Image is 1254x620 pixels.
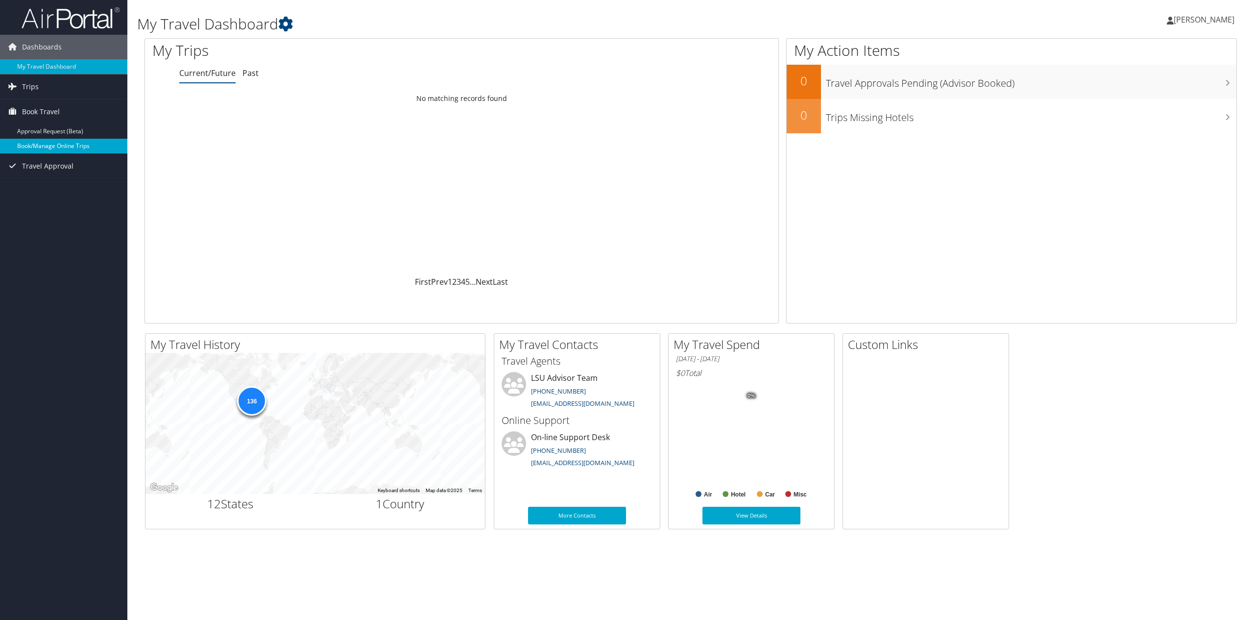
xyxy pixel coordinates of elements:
span: 12 [207,496,221,512]
a: 1 [448,276,452,287]
a: 3 [457,276,461,287]
button: Keyboard shortcuts [378,487,420,494]
li: LSU Advisor Team [497,372,657,412]
a: [PHONE_NUMBER] [531,387,586,396]
tspan: 0% [748,393,755,399]
h2: States [153,496,308,512]
a: Current/Future [179,68,236,78]
a: More Contacts [528,507,626,524]
a: 0Trips Missing Hotels [787,99,1236,133]
a: Prev [431,276,448,287]
h2: My Travel Contacts [499,336,660,353]
h3: Travel Agents [502,354,652,368]
a: [EMAIL_ADDRESS][DOMAIN_NAME] [531,399,634,408]
h2: 0 [787,107,821,124]
h3: Trips Missing Hotels [826,106,1236,124]
text: Car [765,491,775,498]
h2: 0 [787,73,821,89]
text: Misc [794,491,807,498]
text: Hotel [731,491,746,498]
a: 0Travel Approvals Pending (Advisor Booked) [787,65,1236,99]
h2: My Travel Spend [674,336,834,353]
a: [PHONE_NUMBER] [531,446,586,455]
a: Open this area in Google Maps (opens a new window) [148,481,180,494]
a: First [415,276,431,287]
a: View Details [702,507,800,524]
span: Trips [22,74,39,99]
img: airportal-logo.png [22,6,120,29]
h1: My Trips [152,40,507,61]
a: 5 [465,276,470,287]
h6: [DATE] - [DATE] [676,354,827,364]
img: Google [148,481,180,494]
h3: Online Support [502,414,652,427]
span: Map data ©2025 [426,488,462,493]
a: [EMAIL_ADDRESS][DOMAIN_NAME] [531,458,634,467]
h1: My Action Items [787,40,1236,61]
h1: My Travel Dashboard [137,14,875,34]
a: Terms (opens in new tab) [468,488,482,493]
span: $0 [676,368,685,378]
span: Book Travel [22,99,60,124]
span: Travel Approval [22,154,73,178]
a: Last [493,276,508,287]
span: [PERSON_NAME] [1174,14,1234,25]
div: 136 [237,386,266,416]
a: 2 [452,276,457,287]
span: … [470,276,476,287]
a: [PERSON_NAME] [1167,5,1244,34]
text: Air [704,491,712,498]
h2: Custom Links [848,336,1009,353]
span: 1 [376,496,383,512]
li: On-line Support Desk [497,431,657,471]
td: No matching records found [145,90,778,107]
h2: Country [323,496,478,512]
a: Past [242,68,259,78]
h2: My Travel History [150,336,485,353]
a: Next [476,276,493,287]
h6: Total [676,368,827,378]
a: 4 [461,276,465,287]
h3: Travel Approvals Pending (Advisor Booked) [826,72,1236,90]
span: Dashboards [22,35,62,59]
